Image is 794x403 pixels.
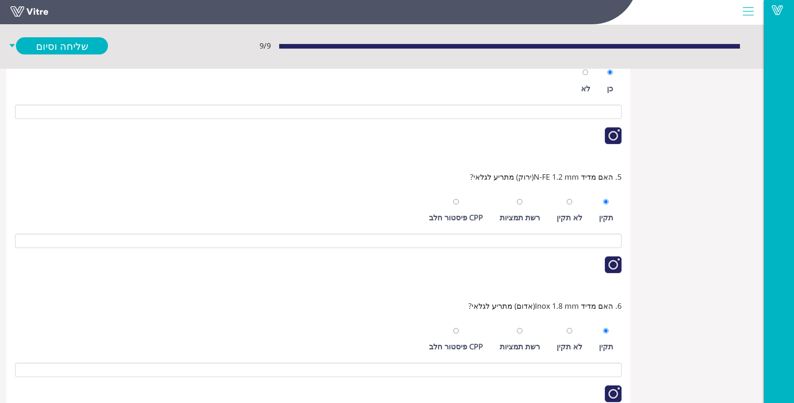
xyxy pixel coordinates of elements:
[557,341,582,352] div: לא תקין
[599,341,613,352] div: תקין
[8,37,16,54] span: caret-down
[429,341,483,352] div: CPP פיסטור חלב
[581,83,590,94] div: לא
[500,341,540,352] div: רשת תמציות
[470,171,622,183] span: 5. האם מדיד N-FE 1.2 mm(ירוק) מתריע לגלאי?
[599,212,613,223] div: תקין
[468,300,622,312] span: 6. האם מדיד Inox 1.8 mm(אדום) מתריע לגלאי?
[260,40,271,52] span: 9 / 9
[429,212,483,223] div: CPP פיסטור חלב
[16,37,108,54] a: שליחה וסיום
[557,212,582,223] div: לא תקין
[500,212,540,223] div: רשת תמציות
[607,83,613,94] div: כן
